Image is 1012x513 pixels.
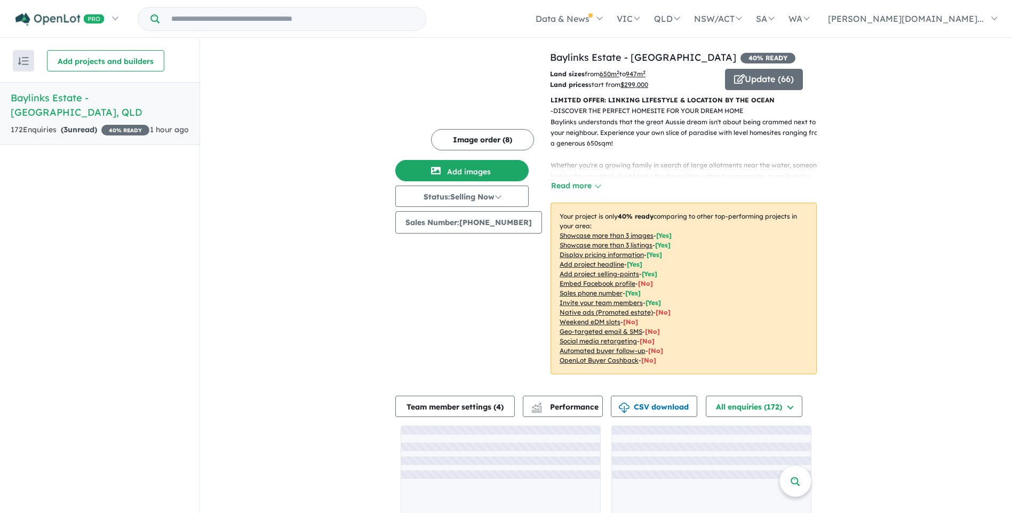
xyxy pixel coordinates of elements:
[656,231,672,239] span: [ Yes ]
[646,299,661,307] span: [ Yes ]
[11,91,189,119] h5: Baylinks Estate - [GEOGRAPHIC_DATA] , QLD
[101,125,149,135] span: 40 % READY
[533,402,599,412] span: Performance
[643,69,646,75] sup: 2
[431,129,534,150] button: Image order (8)
[645,327,660,335] span: [No]
[620,81,648,89] u: $ 299,000
[560,327,642,335] u: Geo-targeted email & SMS
[617,69,619,75] sup: 2
[625,289,641,297] span: [ Yes ]
[611,396,697,417] button: CSV download
[395,396,515,417] button: Team member settings (4)
[638,279,653,287] span: [ No ]
[551,106,825,301] p: - DISCOVER THE PERFECT HOMESITE FOR YOUR DREAM HOME Baylinks understands that the great Aussie dr...
[560,241,652,249] u: Showcase more than 3 listings
[550,69,717,79] p: from
[395,160,529,181] button: Add images
[550,70,585,78] b: Land sizes
[619,403,629,413] img: download icon
[162,7,424,30] input: Try estate name, suburb, builder or developer
[395,186,529,207] button: Status:Selling Now
[560,231,654,239] u: Showcase more than 3 images
[725,69,803,90] button: Update (66)
[531,406,542,413] img: bar-chart.svg
[560,356,639,364] u: OpenLot Buyer Cashback
[560,279,635,287] u: Embed Facebook profile
[623,318,638,326] span: [No]
[640,337,655,345] span: [No]
[655,241,671,249] span: [ Yes ]
[560,318,620,326] u: Weekend eDM slots
[15,13,105,26] img: Openlot PRO Logo White
[648,347,663,355] span: [No]
[61,125,97,134] strong: ( unread)
[560,270,639,278] u: Add project selling-points
[560,308,653,316] u: Native ads (Promoted estate)
[560,251,644,259] u: Display pricing information
[18,57,29,65] img: sort.svg
[532,403,541,408] img: line-chart.svg
[626,70,646,78] u: 947 m
[551,95,817,106] p: LIMITED OFFER: LINKING LIFESTYLE & LOCATION BY THE OCEAN
[619,70,646,78] span: to
[560,289,623,297] u: Sales phone number
[560,299,643,307] u: Invite your team members
[656,308,671,316] span: [No]
[627,260,642,268] span: [ Yes ]
[647,251,662,259] span: [ Yes ]
[560,337,637,345] u: Social media retargeting
[550,51,736,63] a: Baylinks Estate - [GEOGRAPHIC_DATA]
[47,50,164,71] button: Add projects and builders
[560,260,624,268] u: Add project headline
[828,13,984,24] span: [PERSON_NAME][DOMAIN_NAME]...
[63,125,68,134] span: 3
[150,125,189,134] span: 1 hour ago
[550,81,588,89] b: Land prices
[496,402,501,412] span: 4
[523,396,603,417] button: Performance
[395,211,542,234] button: Sales Number:[PHONE_NUMBER]
[618,212,654,220] b: 40 % ready
[706,396,802,417] button: All enquiries (172)
[11,124,149,137] div: 172 Enquir ies
[641,356,656,364] span: [No]
[642,270,657,278] span: [ Yes ]
[551,203,817,374] p: Your project is only comparing to other top-performing projects in your area: - - - - - - - - - -...
[600,70,619,78] u: 650 m
[550,79,717,90] p: start from
[740,53,795,63] span: 40 % READY
[551,180,601,192] button: Read more
[560,347,646,355] u: Automated buyer follow-up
